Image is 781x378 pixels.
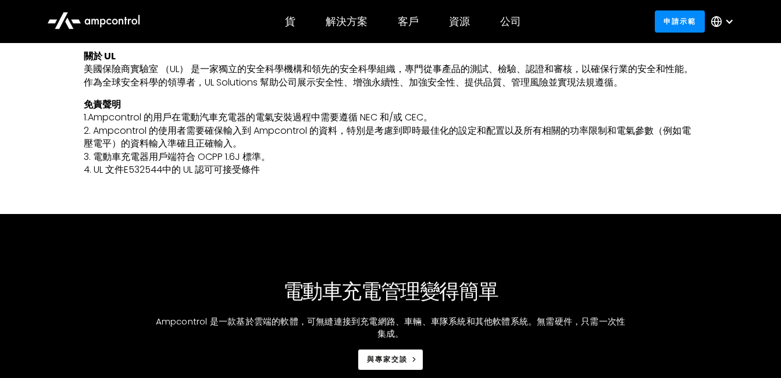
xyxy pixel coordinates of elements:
[84,49,116,63] strong: 關於 UL
[398,15,419,28] div: 客戶
[367,354,408,365] div: 與專家交談
[326,15,368,28] div: 解決方案
[449,15,470,28] div: 資源
[156,315,626,340] font: Ampcontrol 是一款基於雲端的軟體，可無縫連接到充電網路、車輛、車隊系統和其他軟體系統。無需硬件，只需一次性集成。
[285,15,295,28] div: 貨
[84,98,121,111] strong: 免責聲明
[84,50,698,89] p: 美國保險商實驗室 （UL） 是一家獨立的安全科學機構和領先的安全科學組織，專門從事產品的測試、檢驗、認證和審核，以確保行業的安全和性能。作為全球安全科學的領導者，UL Solutions 幫助公...
[500,15,521,28] div: 公司
[84,98,698,176] p: 1.Ampcontrol 的用戶在電動汽車充電器的電氣安裝過程中需要遵循 NEC 和/或 CEC。 2. Ampcontrol 的使用者需要確保輸入到 Ampcontrol 的資料，特別是考慮到...
[358,349,423,370] a: 與專家交談
[283,279,498,304] h2: 電動車充電管理變得簡單
[655,10,705,32] a: 申請示範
